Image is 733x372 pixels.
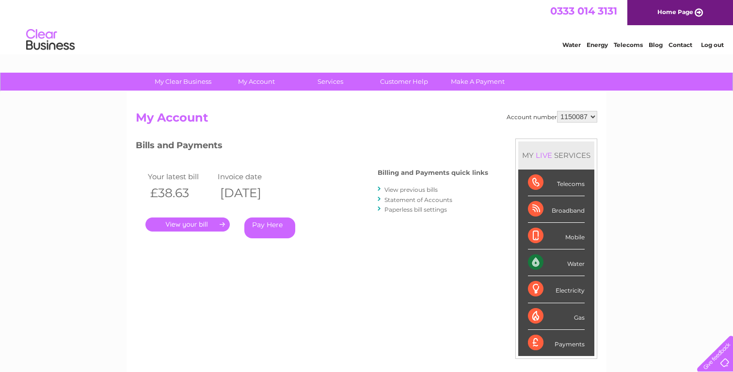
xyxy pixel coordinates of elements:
a: . [145,217,230,232]
div: Electricity [528,276,585,303]
a: Services [290,73,370,91]
div: Broadband [528,196,585,223]
a: View previous bills [384,186,438,193]
th: £38.63 [145,183,215,203]
div: Clear Business is a trading name of Verastar Limited (registered in [GEOGRAPHIC_DATA] No. 3667643... [138,5,596,47]
a: My Clear Business [143,73,223,91]
a: 0333 014 3131 [550,5,617,17]
a: Blog [649,41,663,48]
img: logo.png [26,25,75,55]
h3: Bills and Payments [136,139,488,155]
a: Energy [587,41,608,48]
a: Statement of Accounts [384,196,452,203]
a: Contact [669,41,692,48]
a: Telecoms [614,41,643,48]
a: Water [562,41,581,48]
td: Your latest bill [145,170,215,183]
h4: Billing and Payments quick links [378,169,488,176]
a: Pay Here [244,217,295,238]
td: Invoice date [215,170,285,183]
a: Customer Help [364,73,444,91]
a: Log out [701,41,724,48]
a: Paperless bill settings [384,206,447,213]
div: Mobile [528,223,585,249]
div: MY SERVICES [518,141,594,169]
div: LIVE [534,151,554,160]
div: Water [528,249,585,276]
div: Telecoms [528,170,585,196]
h2: My Account [136,111,597,129]
a: My Account [217,73,297,91]
div: Account number [507,111,597,123]
div: Gas [528,303,585,330]
a: Make A Payment [438,73,518,91]
div: Payments [528,330,585,356]
th: [DATE] [215,183,285,203]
